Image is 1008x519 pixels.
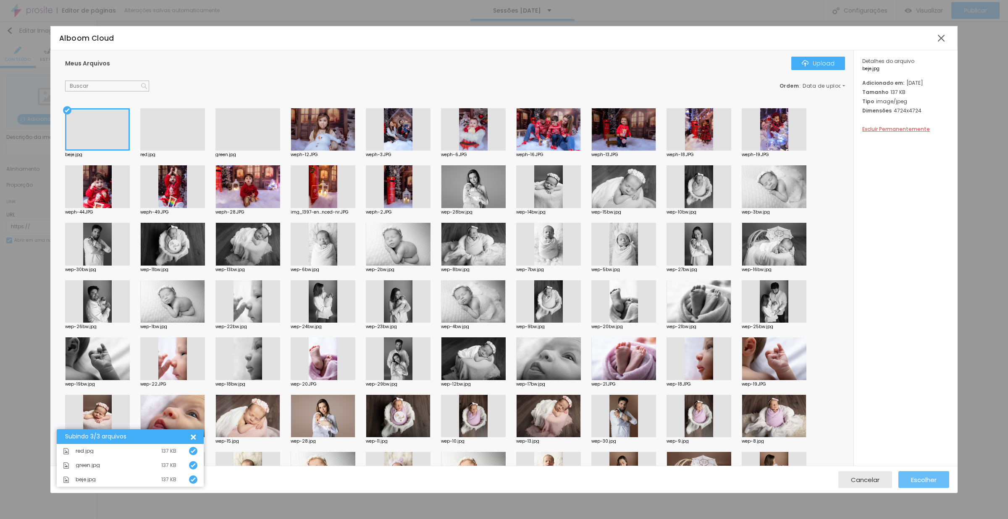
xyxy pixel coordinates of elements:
div: wep-20.JPG [291,382,355,386]
div: red.jpg [140,153,205,157]
div: weph-49.JPG [140,210,205,214]
img: Icone [141,83,147,89]
div: wep-14bw.jpg [516,210,581,214]
div: weph-3.JPG [366,153,430,157]
span: Adicionado em: [862,79,904,86]
div: wep-20bw.jpg [591,325,656,329]
img: Icone [191,477,196,482]
div: Upload [802,60,835,67]
div: Subindo 3/3 arquivos [65,433,189,440]
div: wep-10.jpg [441,439,506,443]
div: wep-26bw.jpg [65,325,130,329]
div: wep-23bw.jpg [366,325,430,329]
div: weph-19.JPG [742,153,806,157]
div: wep-19.JPG [742,382,806,386]
img: Icone [63,448,69,454]
span: Cancelar [851,476,879,483]
img: Icone [63,462,69,469]
div: weph-18.JPG [667,153,731,157]
div: 137 KB [161,463,176,468]
span: Detalhes do arquivo [862,57,914,65]
div: wep-22.JPG [140,382,205,386]
button: IconeUpload [791,57,845,70]
div: wep-12bw.jpg [441,382,506,386]
div: wep-18bw.jpg [215,382,280,386]
div: img_1397-en...nced-nr.JPG [291,210,355,214]
span: Tipo [862,98,874,105]
div: wep-29bw.jpg [366,382,430,386]
span: beje.jpg [76,477,96,482]
div: wep-1bw.jpg [140,325,205,329]
span: Dimensões [862,107,892,114]
div: wep-27bw.jpg [667,268,731,272]
div: wep-28.jpg [291,439,355,443]
div: wep-8bw.jpg [441,268,506,272]
div: : [780,83,845,89]
div: wep-19bw.jpg [65,382,130,386]
div: wep-17bw.jpg [516,382,581,386]
div: wep-13bw.jpg [215,268,280,272]
div: wep-28bw.jpg [441,210,506,214]
div: wep-3bw.jpg [742,210,806,214]
div: wep-11.jpg [366,439,430,443]
span: Excluir Permanentemente [862,125,930,133]
div: beje.jpg [65,153,130,157]
div: wep-22bw.jpg [215,325,280,329]
span: Escolher [911,476,937,483]
span: Alboom Cloud [59,33,114,43]
div: weph-44.JPG [65,210,130,214]
div: wep-8.jpg [742,439,806,443]
div: weph-28.JPG [215,210,280,214]
div: wep-7bw.jpg [516,268,581,272]
div: wep-15.jpg [215,439,280,443]
div: wep-18.JPG [667,382,731,386]
div: wep-16bw.jpg [742,268,806,272]
button: Escolher [898,471,949,488]
div: weph-12.JPG [291,153,355,157]
img: Icone [191,463,196,468]
div: weph-6.JPG [441,153,506,157]
div: wep-6bw.jpg [291,268,355,272]
div: wep-25bw.jpg [742,325,806,329]
div: wep-2bw.jpg [366,268,430,272]
div: wep-11bw.jpg [140,268,205,272]
div: image/jpeg [862,98,949,105]
span: Meus Arquivos [65,59,110,68]
div: weph-16.JPG [516,153,581,157]
button: Cancelar [838,471,892,488]
div: wep-10bw.jpg [667,210,731,214]
div: wep-24bw.jpg [291,325,355,329]
img: Icone [191,449,196,454]
span: red.jpg [76,449,94,454]
span: green.jpg [76,463,100,468]
span: beje.jpg [862,67,949,71]
span: Data de upload [803,83,846,89]
div: weph-13.JPG [591,153,656,157]
div: 137 KB [161,477,176,482]
div: weph-2.JPG [366,210,430,214]
div: wep-21.JPG [591,382,656,386]
div: wep-5bw.jpg [591,268,656,272]
img: Icone [63,477,69,483]
span: Tamanho [862,89,888,96]
div: green.jpg [215,153,280,157]
div: [DATE] [862,79,949,86]
div: wep-30bw.jpg [65,268,130,272]
div: wep-15bw.jpg [591,210,656,214]
input: Buscar [65,81,149,91]
div: wep-9bw.jpg [516,325,581,329]
div: wep-13.jpg [516,439,581,443]
img: Icone [802,60,808,67]
div: 4724x4724 [862,107,949,114]
span: Ordem [780,82,799,89]
div: wep-4bw.jpg [441,325,506,329]
div: 137 KB [161,449,176,454]
div: wep-9.jpg [667,439,731,443]
div: 137 KB [862,89,949,96]
div: wep-21bw.jpg [667,325,731,329]
div: wep-30.jpg [591,439,656,443]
